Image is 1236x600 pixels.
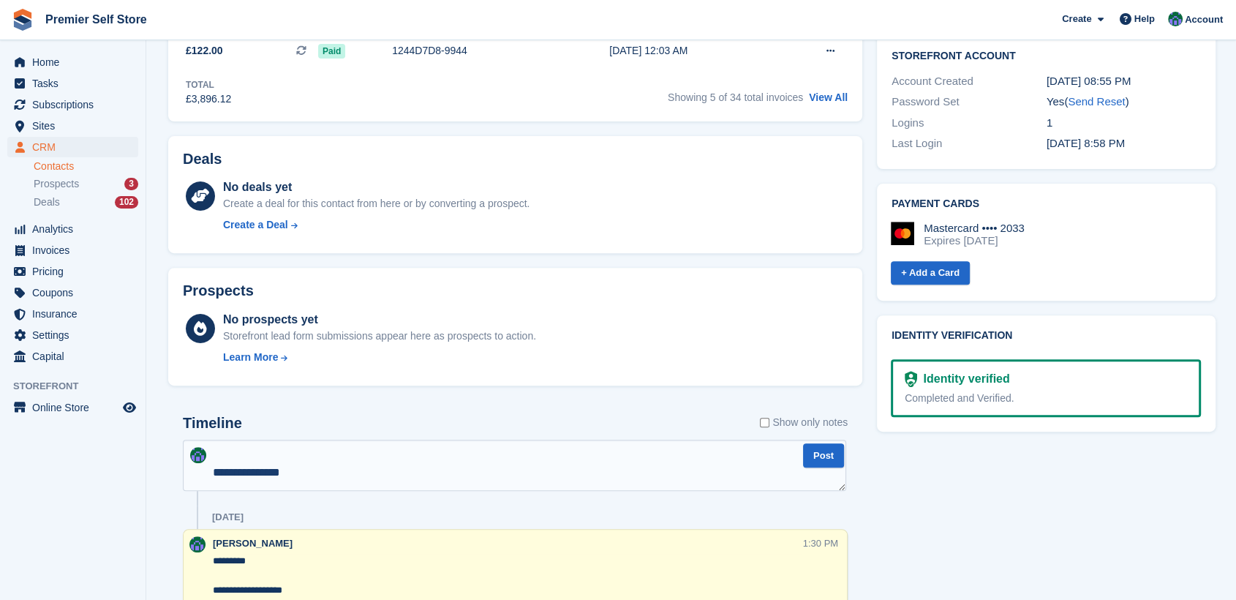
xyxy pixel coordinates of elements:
[905,391,1187,406] div: Completed and Verified.
[392,43,569,59] div: 1244D7D8-9944
[924,222,1025,235] div: Mastercard •••• 2033
[183,282,254,299] h2: Prospects
[803,443,844,468] button: Post
[7,52,138,72] a: menu
[121,399,138,416] a: Preview store
[892,135,1047,152] div: Last Login
[7,282,138,303] a: menu
[1068,95,1125,108] a: Send Reset
[668,91,803,103] span: Showing 5 of 34 total invoices
[318,44,345,59] span: Paid
[803,536,838,550] div: 1:30 PM
[223,350,536,365] a: Learn More
[32,52,120,72] span: Home
[212,511,244,523] div: [DATE]
[32,73,120,94] span: Tasks
[917,370,1009,388] div: Identity verified
[32,325,120,345] span: Settings
[7,304,138,324] a: menu
[34,195,60,209] span: Deals
[12,9,34,31] img: stora-icon-8386f47178a22dfd0bd8f6a31ec36ba5ce8667c1dd55bd0f319d3a0aa187defe.svg
[223,311,536,329] div: No prospects yet
[905,371,917,387] img: Identity Verification Ready
[7,219,138,239] a: menu
[223,329,536,344] div: Storefront lead form submissions appear here as prospects to action.
[1047,94,1202,110] div: Yes
[32,219,120,239] span: Analytics
[809,91,848,103] a: View All
[186,91,231,107] div: £3,896.12
[1134,12,1155,26] span: Help
[32,304,120,324] span: Insurance
[7,137,138,157] a: menu
[223,350,278,365] div: Learn More
[1064,95,1128,108] span: ( )
[34,160,138,173] a: Contacts
[223,196,530,211] div: Create a deal for this contact from here or by converting a prospect.
[34,176,138,192] a: Prospects 3
[186,43,223,59] span: £122.00
[13,379,146,394] span: Storefront
[892,115,1047,132] div: Logins
[1062,12,1091,26] span: Create
[32,116,120,136] span: Sites
[32,240,120,260] span: Invoices
[213,538,293,549] span: [PERSON_NAME]
[760,415,848,430] label: Show only notes
[34,177,79,191] span: Prospects
[1047,73,1202,90] div: [DATE] 08:55 PM
[7,73,138,94] a: menu
[223,179,530,196] div: No deals yet
[924,234,1025,247] div: Expires [DATE]
[32,397,120,418] span: Online Store
[7,94,138,115] a: menu
[183,415,242,432] h2: Timeline
[1185,12,1223,27] span: Account
[124,178,138,190] div: 3
[189,536,206,552] img: Jo Granger
[7,397,138,418] a: menu
[892,94,1047,110] div: Password Set
[7,240,138,260] a: menu
[609,43,780,59] div: [DATE] 12:03 AM
[34,195,138,210] a: Deals 102
[1047,137,1125,149] time: 2022-10-13 19:58:04 UTC
[892,330,1201,342] h2: Identity verification
[183,151,222,168] h2: Deals
[32,261,120,282] span: Pricing
[32,346,120,367] span: Capital
[891,222,914,245] img: Mastercard Logo
[7,261,138,282] a: menu
[32,282,120,303] span: Coupons
[190,447,206,463] img: Jo Granger
[7,346,138,367] a: menu
[891,261,970,285] a: + Add a Card
[223,217,530,233] a: Create a Deal
[7,116,138,136] a: menu
[32,137,120,157] span: CRM
[892,198,1201,210] h2: Payment cards
[760,415,769,430] input: Show only notes
[892,48,1201,62] h2: Storefront Account
[39,7,153,31] a: Premier Self Store
[1047,115,1202,132] div: 1
[223,217,288,233] div: Create a Deal
[32,94,120,115] span: Subscriptions
[1168,12,1183,26] img: Jo Granger
[892,73,1047,90] div: Account Created
[115,196,138,209] div: 102
[7,325,138,345] a: menu
[186,78,231,91] div: Total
